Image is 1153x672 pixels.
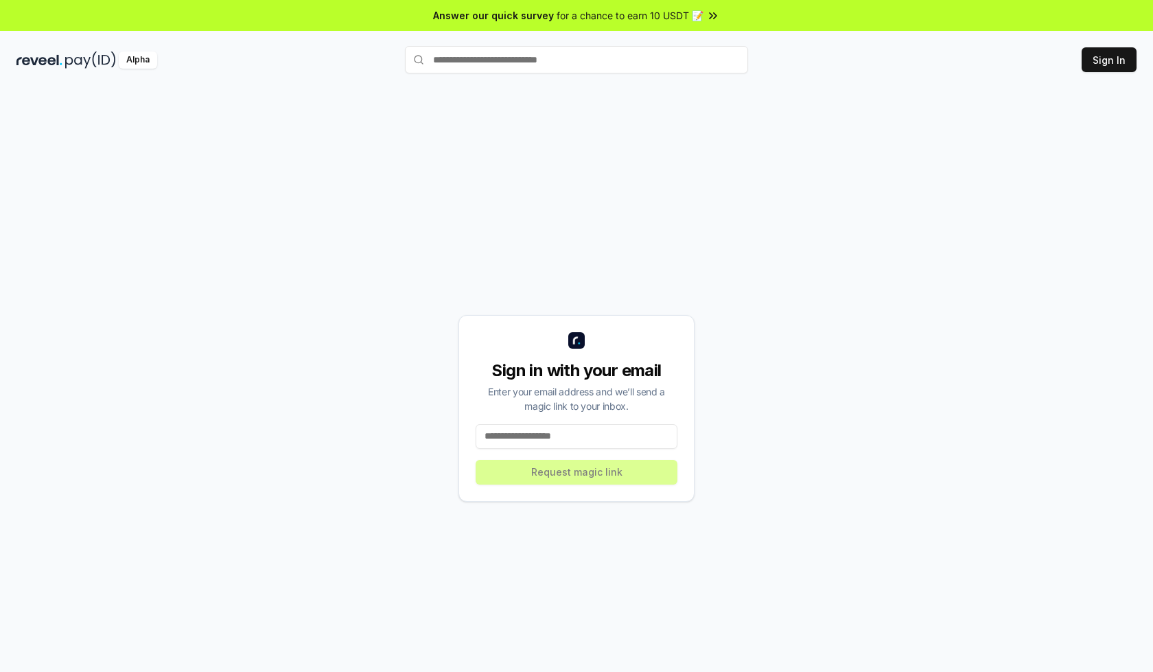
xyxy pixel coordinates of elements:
[65,51,116,69] img: pay_id
[557,8,703,23] span: for a chance to earn 10 USDT 📝
[476,360,677,382] div: Sign in with your email
[1082,47,1137,72] button: Sign In
[433,8,554,23] span: Answer our quick survey
[16,51,62,69] img: reveel_dark
[568,332,585,349] img: logo_small
[119,51,157,69] div: Alpha
[476,384,677,413] div: Enter your email address and we’ll send a magic link to your inbox.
